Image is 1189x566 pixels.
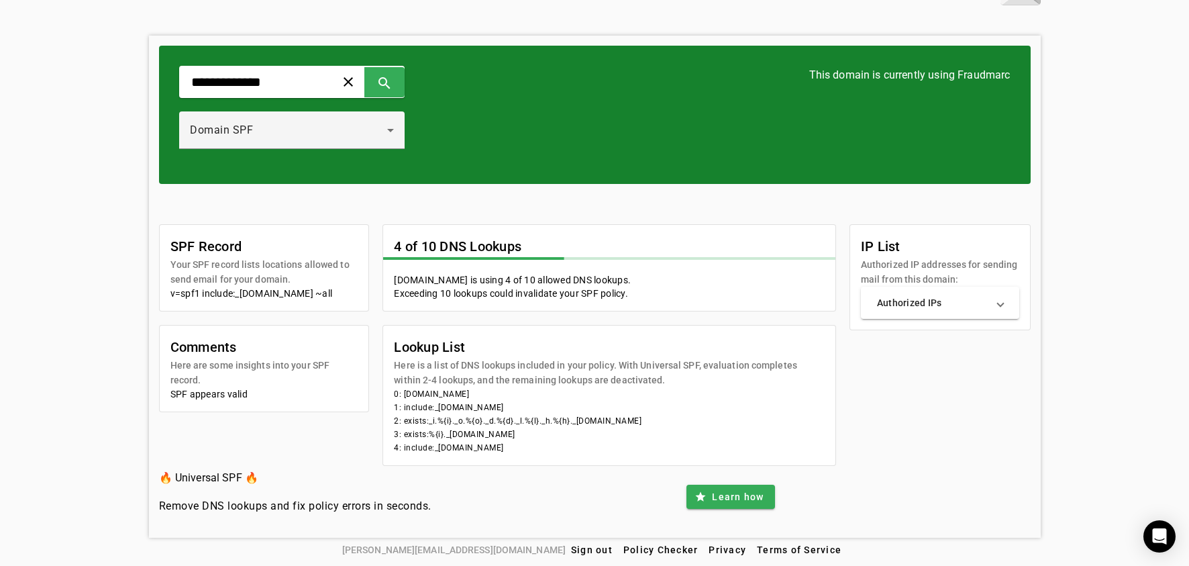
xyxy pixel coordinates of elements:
[394,401,825,414] li: 1: include:_[DOMAIN_NAME]
[170,287,358,300] div: v=spf1 include:_[DOMAIN_NAME] ~all
[712,490,764,504] span: Learn how
[170,336,358,358] mat-card-title: Comments
[566,538,618,562] button: Sign out
[159,498,431,514] h4: Remove DNS lookups and fix policy errors in seconds.
[394,358,825,387] mat-card-subtitle: Here is a list of DNS lookups included in your policy. With Universal SPF, evaluation completes w...
[394,414,825,428] li: 2: exists:_i.%{i}._o.%{o}._d.%{d}._l.%{l}._h.%{h}._[DOMAIN_NAME]
[703,538,752,562] button: Privacy
[170,257,358,287] mat-card-subtitle: Your SPF record lists locations allowed to send email for your domain.
[342,543,566,557] span: [PERSON_NAME][EMAIL_ADDRESS][DOMAIN_NAME]
[571,545,613,555] span: Sign out
[383,273,835,311] mat-card-content: [DOMAIN_NAME] is using 4 of 10 allowed DNS lookups. Exceeding 10 lookups could invalidate your SP...
[394,387,825,401] li: 0: [DOMAIN_NAME]
[394,428,825,441] li: 3: exists:%{i}._[DOMAIN_NAME]
[861,257,1019,287] mat-card-subtitle: Authorized IP addresses for sending mail from this domain:
[394,236,521,257] mat-card-title: 4 of 10 DNS Lookups
[159,469,431,487] h3: 🔥 Universal SPF 🔥
[1143,520,1176,553] div: Open Intercom Messenger
[709,545,746,555] span: Privacy
[394,336,825,358] mat-card-title: Lookup List
[170,358,358,387] mat-card-subtitle: Here are some insights into your SPF record.
[190,124,253,136] span: Domain SPF
[861,287,1019,319] mat-expansion-panel-header: Authorized IPs
[752,538,847,562] button: Terms of Service
[877,296,987,310] mat-panel-title: Authorized IPs
[170,236,358,257] mat-card-title: SPF Record
[394,441,825,455] li: 4: include:_[DOMAIN_NAME]
[623,545,699,555] span: Policy Checker
[861,236,1019,257] mat-card-title: IP List
[618,538,704,562] button: Policy Checker
[757,545,841,555] span: Terms of Service
[686,485,774,509] button: Learn how
[809,66,1011,85] h3: This domain is currently using Fraudmarc
[170,387,358,401] div: SPF appears valid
